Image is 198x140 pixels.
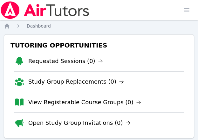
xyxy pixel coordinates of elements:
[27,23,51,29] span: Dashboard
[28,98,141,107] a: View Registerable Course Groups (0)
[28,77,124,86] a: Study Group Replacements (0)
[9,40,189,51] h3: Tutoring Opportunities
[4,23,194,29] nav: Breadcrumb
[28,118,131,127] a: Open Study Group Invitations (0)
[27,23,51,29] a: Dashboard
[28,57,103,66] a: Requested Sessions (0)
